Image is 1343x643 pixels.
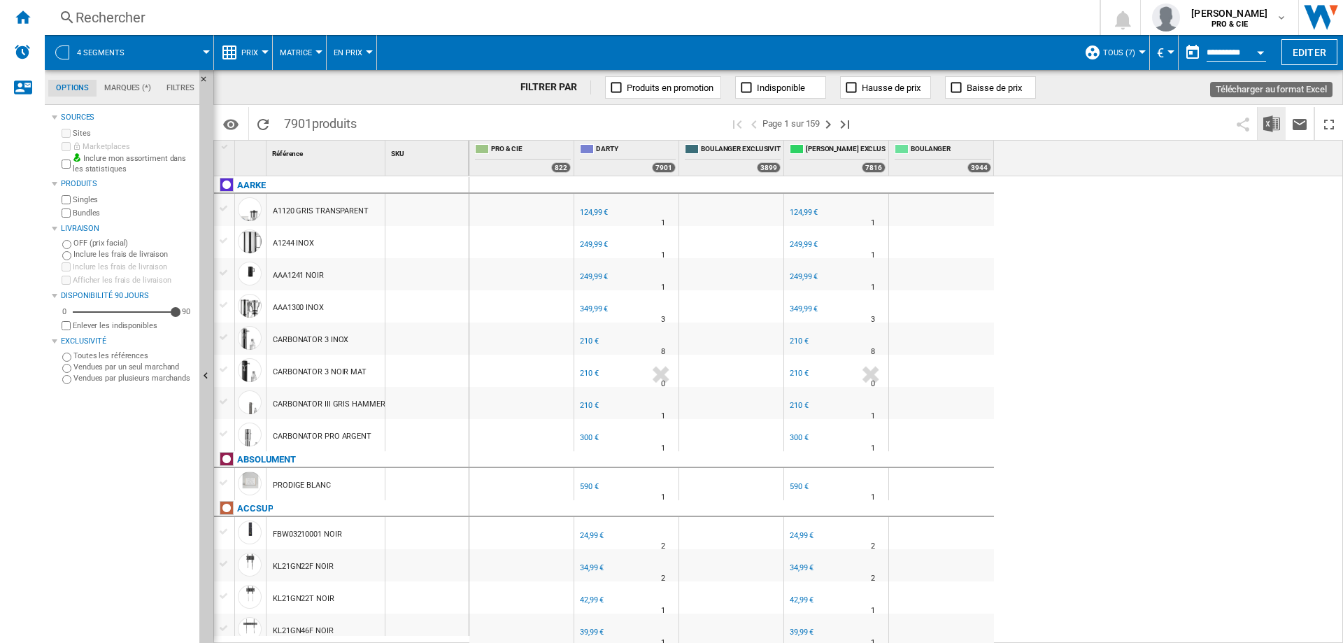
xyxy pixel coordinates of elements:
[1084,35,1142,70] div: TOUS (7)
[62,375,71,384] input: Vendues par plusieurs marchands
[790,337,809,346] div: 210 €
[871,604,875,618] div: Délai de livraison : 1 jour
[73,195,194,205] label: Singles
[73,238,194,248] label: OFF (prix facial)
[652,162,676,173] div: 7901 offers sold by DARTY
[178,306,194,317] div: 90
[273,195,369,227] div: A1120 GRIS TRANSPARENT
[580,304,608,313] div: 349,99 €
[73,320,194,331] label: Enlever les indisponibles
[788,399,809,413] div: 210 €
[472,141,574,176] div: PRO & CIE 822 offers sold by PRO & CIE
[273,469,331,502] div: PRODIGE BLANC
[790,304,818,313] div: 349,99 €
[790,563,813,572] div: 34,99 €
[911,144,991,156] span: BOULANGER
[62,142,71,151] input: Marketplaces
[97,80,159,97] md-tab-item: Marques (*)
[59,306,70,317] div: 0
[48,80,97,97] md-tab-item: Options
[788,626,813,640] div: 39,99 €
[661,313,665,327] div: Délai de livraison : 3 jours
[73,262,194,272] label: Inclure les frais de livraison
[580,240,608,249] div: 249,99 €
[788,270,818,284] div: 249,99 €
[1286,107,1314,140] button: Envoyer ce rapport par email
[580,563,604,572] div: 34,99 €
[820,107,837,140] button: Page suivante
[62,364,71,373] input: Vendues par un seul marchand
[280,35,319,70] button: Matrice
[790,433,809,442] div: 300 €
[790,208,818,217] div: 124,99 €
[1211,20,1248,29] b: PRO & CIE
[273,421,371,453] div: CARBONATOR PRO ARGENT
[62,262,71,271] input: Inclure les frais de livraison
[273,388,405,421] div: CARBONATOR III GRIS HAMMERTONE
[871,409,875,423] div: Délai de livraison : 1 jour
[280,48,312,57] span: Matrice
[871,345,875,359] div: Délai de livraison : 8 jours
[61,112,194,123] div: Sources
[269,141,385,162] div: Sort None
[334,48,362,57] span: En Prix
[1191,6,1267,20] span: [PERSON_NAME]
[62,251,71,260] input: Inclure les frais de livraison
[61,223,194,234] div: Livraison
[551,162,571,173] div: 822 offers sold by PRO & CIE
[73,153,194,175] label: Inclure mon assortiment dans les statistiques
[14,43,31,60] img: alerts-logo.svg
[661,248,665,262] div: Délai de livraison : 1 jour
[520,80,592,94] div: FILTRER PAR
[1258,107,1286,140] button: Télécharger au format Excel
[757,83,805,93] span: Indisponible
[788,334,809,348] div: 210 €
[277,107,364,136] span: 7901
[580,531,604,540] div: 24,99 €
[578,529,604,543] div: 24,99 €
[790,240,818,249] div: 249,99 €
[871,248,875,262] div: Délai de livraison : 1 jour
[73,249,194,260] label: Inclure les frais de livraison
[578,334,599,348] div: 210 €
[578,238,608,252] div: 249,99 €
[1150,35,1179,70] md-menu: Currency
[967,83,1022,93] span: Baisse de prix
[61,336,194,347] div: Exclusivité
[661,345,665,359] div: Délai de livraison : 8 jours
[578,561,604,575] div: 34,99 €
[788,480,809,494] div: 590 €
[61,290,194,302] div: Disponibilité 90 Jours
[1281,39,1337,65] button: Editer
[273,292,324,324] div: AAA1300 INOX
[62,353,71,362] input: Toutes les références
[391,150,404,157] span: SKU
[578,270,608,284] div: 249,99 €
[787,141,888,176] div: [PERSON_NAME] EXCLUSIVITES 7816 offers sold by DARTY EXCLUSIVITES
[159,80,202,97] md-tab-item: Filtres
[862,83,921,93] span: Hausse de prix
[273,324,348,356] div: CARBONATOR 3 INOX
[199,70,216,95] button: Masquer
[871,572,875,586] div: Délai de livraison : 2 jours
[273,227,314,260] div: A1244 INOX
[661,441,665,455] div: Délai de livraison : 1 jour
[682,141,783,176] div: BOULANGER EXCLUSIVITES 3899 offers sold by BOULANGER EXCLUSIVITES
[580,369,599,378] div: 210 €
[73,351,194,361] label: Toutes les références
[871,441,875,455] div: Délai de livraison : 1 jour
[661,539,665,553] div: Délai de livraison : 2 jours
[790,272,818,281] div: 249,99 €
[871,377,875,391] div: Délai de livraison : 0 jour
[217,111,245,136] button: Options
[62,276,71,285] input: Afficher les frais de livraison
[62,129,71,138] input: Sites
[1157,35,1171,70] button: €
[661,572,665,586] div: Délai de livraison : 2 jours
[788,529,813,543] div: 24,99 €
[62,195,71,204] input: Singles
[661,377,665,391] div: Délai de livraison : 0 jour
[578,399,599,413] div: 210 €
[729,107,746,140] button: Première page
